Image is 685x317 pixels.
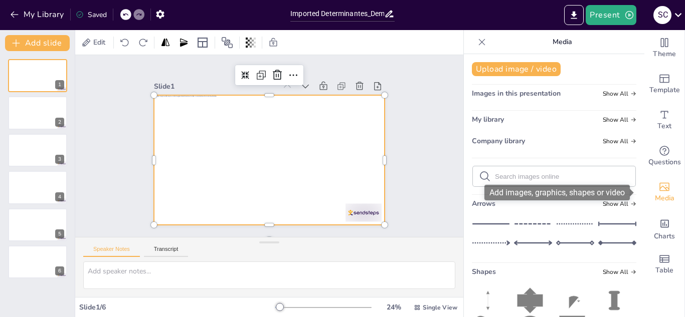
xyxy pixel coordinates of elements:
[655,265,673,276] span: Table
[654,231,675,242] span: Charts
[644,210,684,246] div: Add charts and graphs
[55,80,64,89] div: 1
[8,245,67,278] div: 6
[55,266,64,275] div: 6
[472,62,561,76] button: Upload image / video
[649,85,680,96] span: Template
[423,303,457,311] span: Single View
[8,134,67,167] div: 3
[76,10,107,20] div: Saved
[8,96,67,129] div: 2
[603,116,636,123] span: Show all
[91,38,107,47] span: Edit
[382,302,406,312] div: 24 %
[490,30,634,54] p: Media
[603,138,636,145] span: Show all
[653,5,671,25] button: S C
[644,30,684,66] div: Change the overall theme
[603,268,636,275] span: Show all
[644,66,684,102] div: Add ready made slides
[144,246,189,257] button: Transcript
[8,208,67,241] div: 5
[648,157,681,168] span: Questions
[472,115,504,124] span: My library
[484,185,630,200] div: Add images, graphics, shapes or video
[657,121,671,132] span: Text
[644,138,684,174] div: Get real-time input from your audience
[221,37,233,49] span: Position
[290,7,384,21] input: Insert title
[55,192,64,201] div: 4
[586,5,636,25] button: Present
[83,246,140,257] button: Speaker Notes
[8,7,68,23] button: My Library
[154,82,276,91] div: Slide 1
[564,5,584,25] button: Export to PowerPoint
[5,35,70,51] button: Add slide
[79,302,275,312] div: Slide 1 / 6
[472,89,561,98] span: Images in this presentation
[644,246,684,282] div: Add a table
[644,102,684,138] div: Add text boxes
[655,193,674,204] span: Media
[653,49,676,60] span: Theme
[472,199,495,208] span: Arrows
[55,118,64,127] div: 2
[603,200,636,207] span: Show all
[55,229,64,238] div: 5
[472,267,496,276] span: Shapes
[55,155,64,164] div: 3
[603,90,636,97] span: Show all
[8,171,67,204] div: 4
[8,59,67,92] div: 1
[472,136,525,146] span: Company library
[653,6,671,24] div: S C
[644,174,684,210] div: Add images, graphics, shapes or video
[495,173,629,180] input: Search images online
[195,35,211,51] div: Layout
